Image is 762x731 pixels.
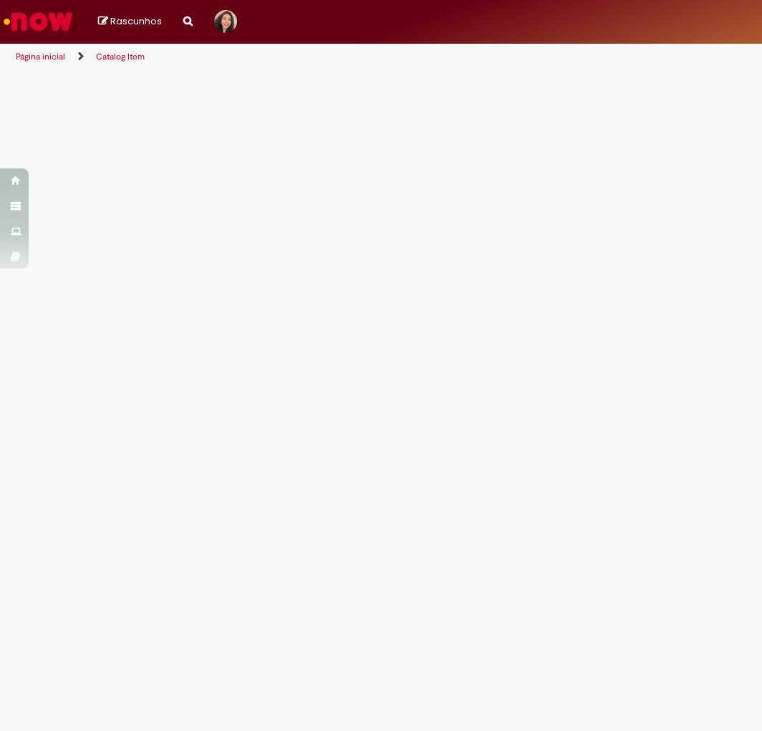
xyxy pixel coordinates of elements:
[11,44,434,70] ul: Trilhas de página
[98,14,162,28] a: No momento, sua lista de rascunhos tem 0 Itens
[16,51,65,62] a: Página inicial
[1,7,75,36] img: ServiceNow
[110,14,162,28] span: Rascunhos
[96,51,145,62] a: Catalog Item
